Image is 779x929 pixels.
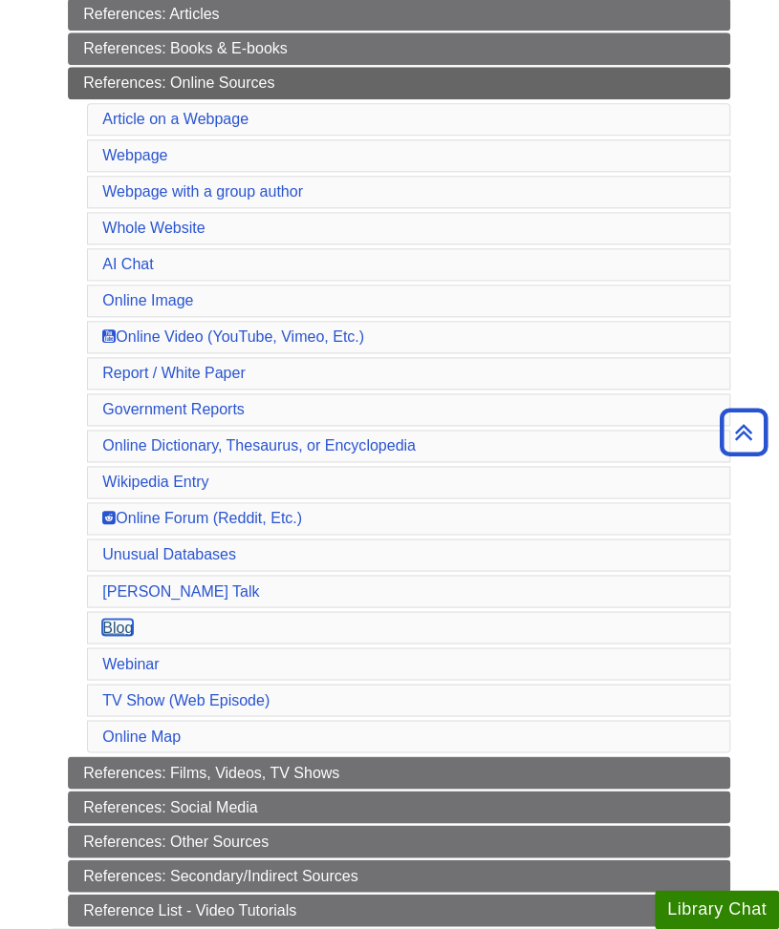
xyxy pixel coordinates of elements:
a: References: Books & E-books [68,32,730,65]
a: References: Social Media [68,791,730,823]
a: Unusual Databases [102,546,236,562]
a: Webpage [102,147,167,163]
a: Online Image [102,292,193,308]
a: Webinar [102,655,159,671]
a: Reference List - Video Tutorials [68,894,730,926]
a: Article on a Webpage [102,111,249,127]
a: Online Forum (Reddit, Etc.) [102,510,302,526]
a: References: Secondary/Indirect Sources [68,859,730,892]
a: Online Map [102,728,181,744]
a: Online Dictionary, Thesaurus, or Encyclopedia [102,437,416,454]
a: Online Video (YouTube, Vimeo, Etc.) [102,328,364,345]
a: References: Other Sources [68,825,730,857]
a: Webpage with a group author [102,183,303,200]
a: AI Chat [102,256,153,272]
button: Library Chat [655,890,779,929]
a: TV Show (Web Episode) [102,691,270,707]
a: Blog [102,619,133,635]
a: References: Films, Videos, TV Shows [68,756,730,789]
a: Report / White Paper [102,365,245,381]
a: Whole Website [102,220,205,236]
a: Government Reports [102,401,245,417]
a: References: Online Sources [68,67,730,99]
a: [PERSON_NAME] Talk [102,582,259,599]
a: Back to Top [713,419,774,445]
a: Wikipedia Entry [102,474,208,490]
